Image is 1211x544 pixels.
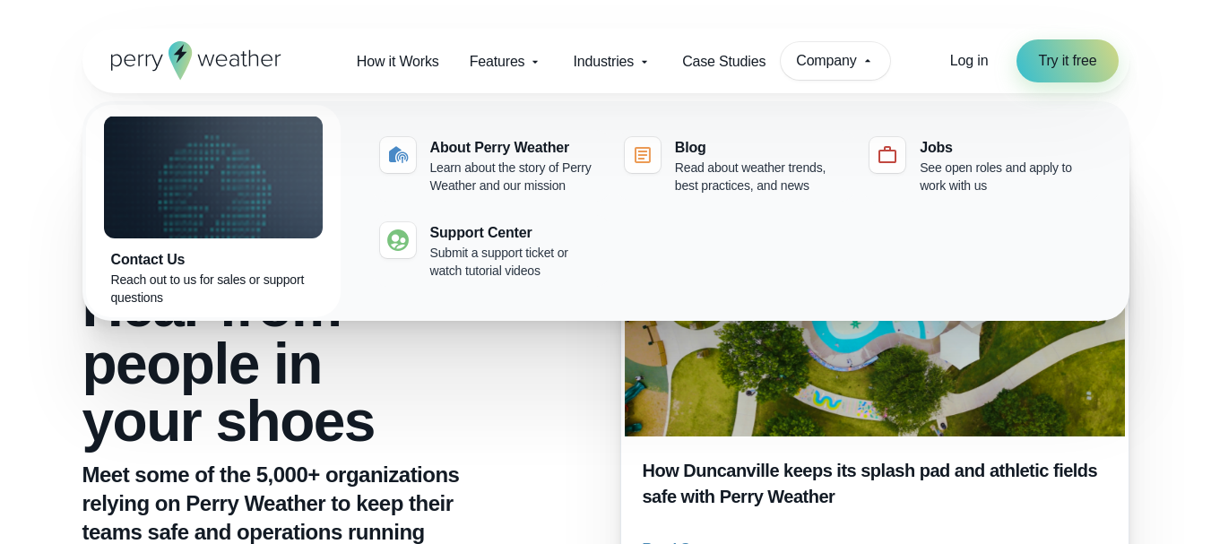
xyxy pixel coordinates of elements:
[796,50,856,72] span: Company
[675,137,848,159] div: Blog
[82,278,502,450] h1: Hear from people in your shoes
[470,51,525,73] span: Features
[373,130,610,202] a: About Perry Weather Learn about the story of Perry Weather and our mission
[387,144,409,166] img: about-icon.svg
[430,244,603,280] div: Submit a support ticket or watch tutorial videos
[111,249,316,271] div: Contact Us
[632,144,653,166] img: blog-icon.svg
[430,159,603,194] div: Learn about the story of Perry Weather and our mission
[1038,50,1096,72] span: Try it free
[430,222,603,244] div: Support Center
[342,43,454,80] a: How it Works
[373,215,610,287] a: Support Center Submit a support ticket or watch tutorial videos
[111,271,316,307] div: Reach out to us for sales or support questions
[950,50,989,72] a: Log in
[920,159,1093,194] div: See open roles and apply to work with us
[675,159,848,194] div: Read about weather trends, best practices, and news
[682,51,766,73] span: Case Studies
[920,137,1093,159] div: Jobs
[618,130,855,202] a: Blog Read about weather trends, best practices, and news
[387,229,409,251] img: contact-icon.svg
[357,51,439,73] span: How it Works
[86,105,341,317] a: Contact Us Reach out to us for sales or support questions
[573,51,634,73] span: Industries
[430,137,603,159] div: About Perry Weather
[643,458,1107,510] h3: How Duncanville keeps its splash pad and athletic fields safe with Perry Weather
[950,53,989,68] span: Log in
[862,130,1100,202] a: Jobs See open roles and apply to work with us
[877,144,898,166] img: jobs-icon-1.svg
[667,43,781,80] a: Case Studies
[1016,39,1118,82] a: Try it free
